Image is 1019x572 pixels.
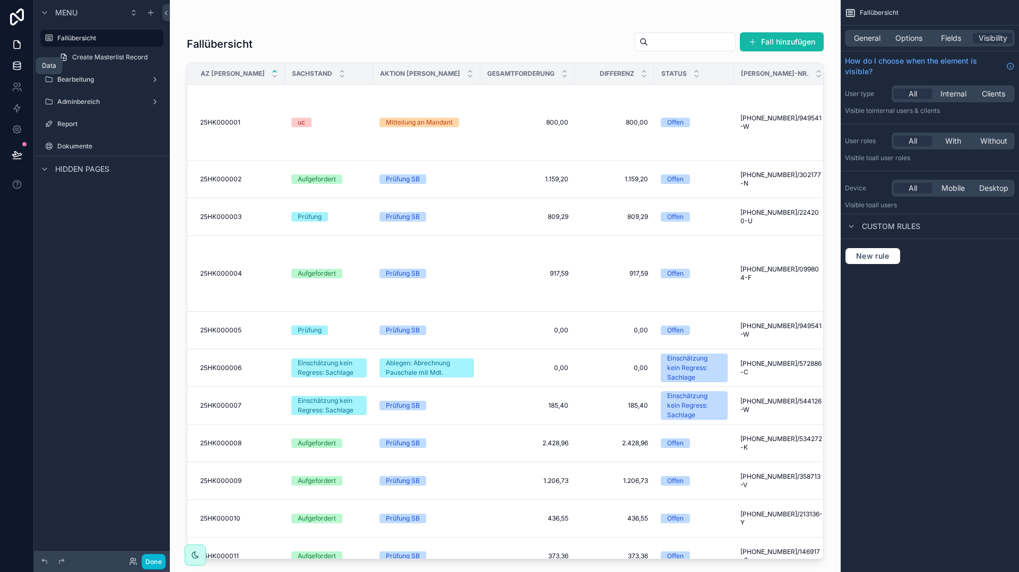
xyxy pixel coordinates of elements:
[72,53,148,61] span: Create Masterlist Record
[40,71,163,88] a: Bearbeitung
[845,107,1015,115] p: Visible to
[55,164,109,174] span: Hidden pages
[40,93,163,110] a: Adminbereich
[854,33,880,43] span: General
[909,136,917,146] span: All
[55,7,77,18] span: Menu
[40,30,163,47] a: Fallübersicht
[57,98,146,106] label: Adminbereich
[872,201,897,209] span: all users
[57,142,161,151] label: Dokumente
[845,137,887,145] label: User roles
[979,33,1007,43] span: Visibility
[941,33,961,43] span: Fields
[661,69,687,78] span: Status
[142,554,166,569] button: Done
[53,49,163,66] a: Create Masterlist Record
[600,69,634,78] span: Differenz
[40,116,163,133] a: Report
[895,33,922,43] span: Options
[909,183,917,193] span: All
[42,61,56,70] div: Data
[487,69,555,78] span: Gesamtforderung
[380,69,460,78] span: Aktion [PERSON_NAME]
[982,89,1005,99] span: Clients
[852,251,894,261] span: New rule
[845,248,901,265] button: New rule
[845,154,1015,162] p: Visible to
[942,183,965,193] span: Mobile
[909,89,917,99] span: All
[57,75,146,84] label: Bearbeitung
[741,69,809,78] span: [PERSON_NAME]-Nr.
[845,201,1015,209] p: Visible to
[980,136,1007,146] span: Without
[940,89,966,99] span: Internal
[872,107,940,115] span: Internal users & clients
[201,69,265,78] span: AZ [PERSON_NAME]
[872,154,910,162] span: All user roles
[57,120,161,128] label: Report
[40,138,163,155] a: Dokumente
[845,90,887,98] label: User type
[845,56,1002,77] span: How do I choose when the element is visible?
[862,221,920,232] span: Custom rules
[845,56,1015,77] a: How do I choose when the element is visible?
[292,69,332,78] span: Sachstand
[57,34,157,42] label: Fallübersicht
[845,184,887,192] label: Device
[945,136,961,146] span: With
[860,8,899,17] span: Fallübersicht
[979,183,1008,193] span: Desktop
